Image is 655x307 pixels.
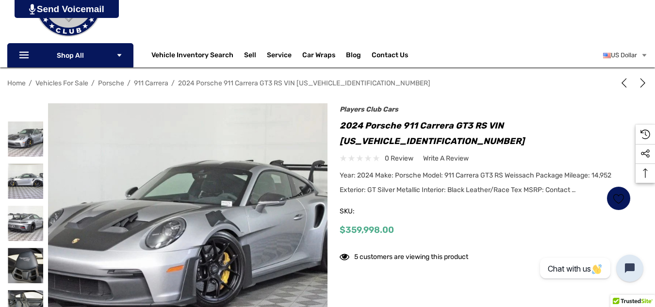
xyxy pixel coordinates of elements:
a: Car Wraps [302,46,346,65]
a: 2024 Porsche 911 Carrera GT3 RS VIN [US_VEHICLE_IDENTIFICATION_NUMBER] [178,79,430,87]
a: Porsche [98,79,124,87]
span: 0 review [385,152,413,164]
span: $359,998.00 [340,225,394,235]
a: Players Club Cars [340,105,398,113]
span: Car Wraps [302,51,335,62]
img: 2024 Porsche 911 Carrera GT3 RS VIN WP0AF2A91RS272120 [8,248,43,283]
nav: Breadcrumb [7,75,648,92]
span: Sell [244,51,256,62]
svg: Icon Arrow Down [116,52,123,59]
a: Next [634,78,648,88]
svg: Icon Line [18,50,33,61]
svg: Recently Viewed [640,129,650,139]
a: Vehicles For Sale [35,79,88,87]
svg: Wish List [613,193,624,204]
a: Vehicle Inventory Search [151,51,233,62]
span: Write a Review [423,154,469,163]
svg: Social Media [640,149,650,159]
img: 2024 Porsche 911 Carrera GT3 RS VIN WP0AF2A91RS272120 [8,206,43,241]
a: Home [7,79,26,87]
a: Write a Review [423,152,469,164]
h1: 2024 Porsche 911 Carrera GT3 RS VIN [US_VEHICLE_IDENTIFICATION_NUMBER] [340,118,631,149]
p: Shop All [7,43,133,67]
img: PjwhLS0gR2VuZXJhdG9yOiBHcmF2aXQuaW8gLS0+PHN2ZyB4bWxucz0iaHR0cDovL3d3dy53My5vcmcvMjAwMC9zdmciIHhtb... [29,4,35,15]
div: 5 customers are viewing this product [340,248,468,263]
a: Service [267,51,292,62]
svg: Top [636,168,655,178]
a: Blog [346,51,361,62]
span: SKU: [340,205,388,218]
a: Sell [244,46,267,65]
span: Year: 2024 Make: Porsche Model: 911 Carrera GT3 RS Weissach Package Mileage: 14,952 Exterior: GT ... [340,171,611,194]
a: USD [603,46,648,65]
img: 2024 Porsche 911 Carrera GT3 RS VIN WP0AF2A91RS272120 [8,121,43,157]
a: Wish List [606,186,631,210]
a: Previous [619,78,633,88]
a: Contact Us [372,51,408,62]
a: 911 Carrera [134,79,168,87]
img: 2024 Porsche 911 Carrera GT3 RS VIN WP0AF2A91RS272120 [8,163,43,199]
